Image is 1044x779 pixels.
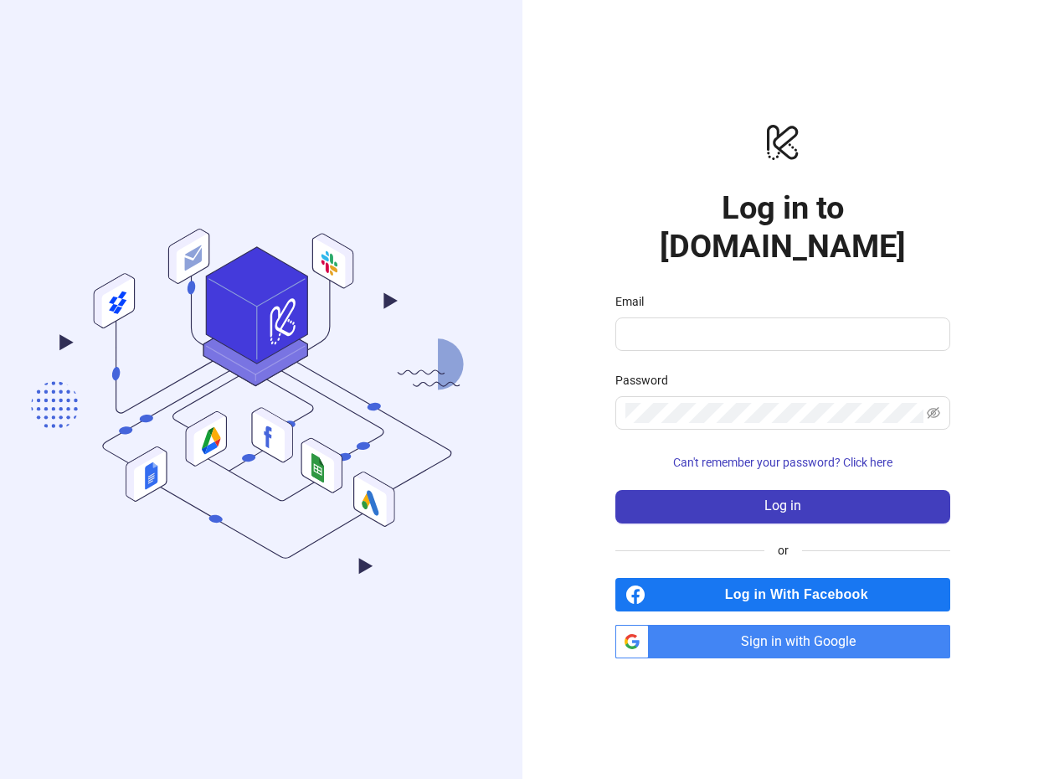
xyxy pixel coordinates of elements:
[615,490,950,524] button: Log in
[927,406,940,420] span: eye-invisible
[615,456,950,469] a: Can't remember your password? Click here
[615,625,950,658] a: Sign in with Google
[615,292,655,311] label: Email
[615,578,950,611] a: Log in With Facebook
[625,403,923,423] input: Password
[615,371,679,389] label: Password
[652,578,950,611] span: Log in With Facebook
[764,498,801,513] span: Log in
[615,188,950,266] h1: Log in to [DOMAIN_NAME]
[615,450,950,477] button: Can't remember your password? Click here
[625,324,937,344] input: Email
[673,456,892,469] span: Can't remember your password? Click here
[764,541,802,560] span: or
[656,625,950,658] span: Sign in with Google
